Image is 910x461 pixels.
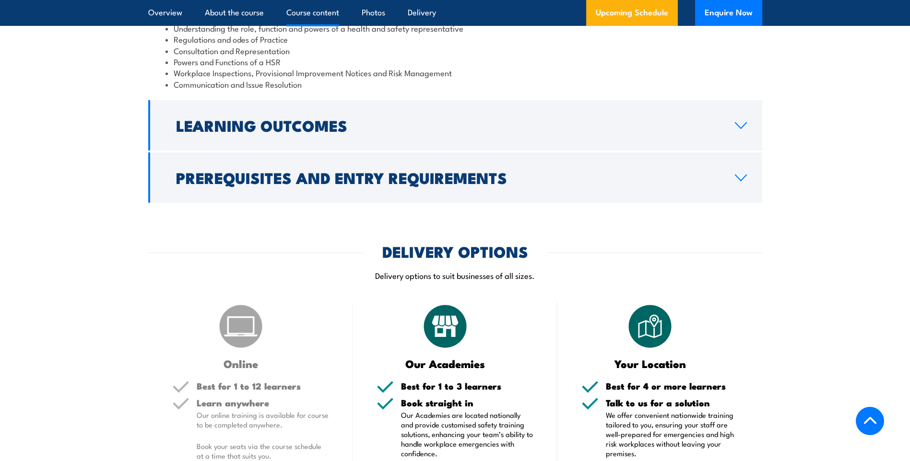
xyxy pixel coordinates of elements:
h3: Online [172,358,310,369]
h3: Your Location [581,358,719,369]
a: Learning Outcomes [148,100,762,150]
h5: Book straight in [401,398,533,407]
li: Consultation and Representation [165,45,745,56]
h2: DELIVERY OPTIONS [382,244,528,258]
li: Regulations and odes of Practice [165,34,745,45]
a: Prerequisites and Entry Requirements [148,152,762,203]
h5: Best for 1 to 3 learners [401,381,533,391]
p: We offer convenient nationwide training tailored to you, ensuring your staff are well-prepared fo... [606,410,738,458]
li: Powers and Functions of a HSR [165,56,745,67]
li: Workplace Inspections, Provisional Improvement Notices and Risk Management [165,67,745,78]
p: Delivery options to suit businesses of all sizes. [148,270,762,281]
h5: Best for 4 or more learners [606,381,738,391]
li: Understanding the role, function and powers of a health and safety representative [165,23,745,34]
h5: Best for 1 to 12 learners [197,381,329,391]
h2: Learning Outcomes [176,118,720,132]
h2: Prerequisites and Entry Requirements [176,171,720,184]
p: Our online training is available for course to be completed anywhere. [197,410,329,429]
li: Communication and Issue Resolution [165,79,745,90]
p: Our Academies are located nationally and provide customised safety training solutions, enhancing ... [401,410,533,458]
h5: Learn anywhere [197,398,329,407]
h3: Our Academies [377,358,514,369]
p: Book your seats via the course schedule at a time that suits you. [197,441,329,461]
h5: Talk to us for a solution [606,398,738,407]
